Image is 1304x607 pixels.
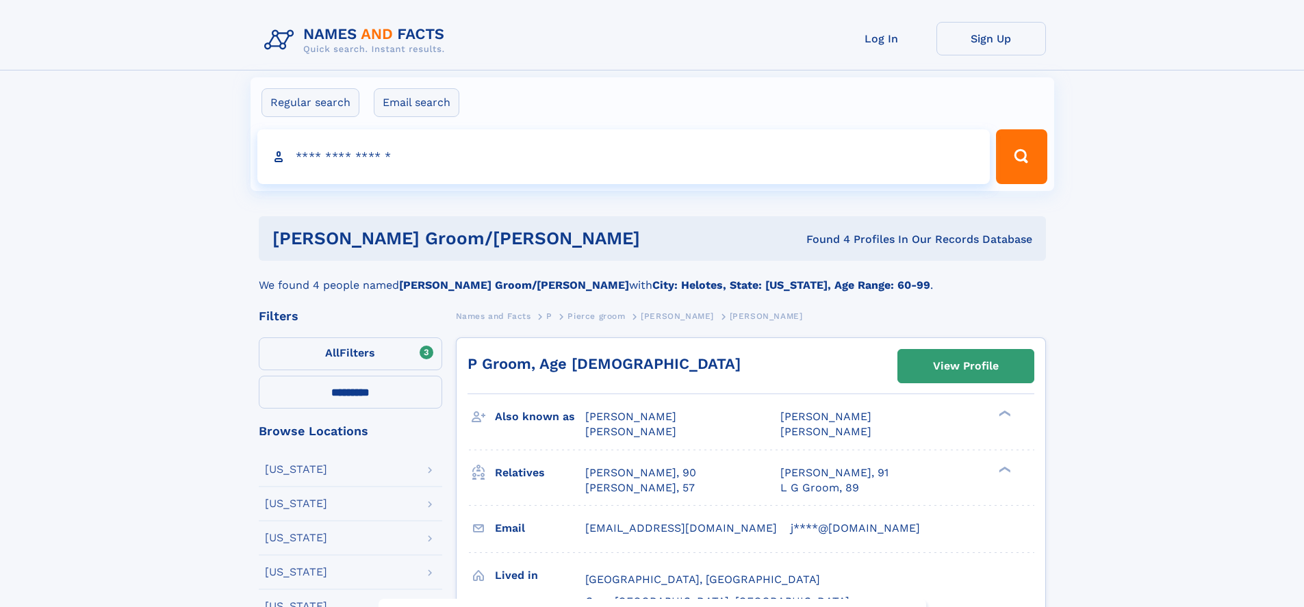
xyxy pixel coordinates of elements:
div: View Profile [933,350,999,382]
div: Found 4 Profiles In Our Records Database [723,232,1032,247]
span: P [546,311,552,321]
h1: [PERSON_NAME] groom/[PERSON_NAME] [272,230,724,247]
div: [US_STATE] [265,567,327,578]
div: Filters [259,310,442,322]
a: [PERSON_NAME] [641,307,714,324]
div: Browse Locations [259,425,442,437]
a: [PERSON_NAME], 57 [585,480,695,495]
b: City: Helotes, State: [US_STATE], Age Range: 60-99 [652,279,930,292]
a: Names and Facts [456,307,531,324]
a: Sign Up [936,22,1046,55]
h3: Also known as [495,405,585,428]
span: [PERSON_NAME] [585,410,676,423]
a: Log In [827,22,936,55]
div: [US_STATE] [265,532,327,543]
span: Pierce groom [567,311,625,321]
h3: Email [495,517,585,540]
span: [PERSON_NAME] [641,311,714,321]
a: [PERSON_NAME], 90 [585,465,696,480]
a: [PERSON_NAME], 91 [780,465,888,480]
label: Regular search [261,88,359,117]
input: search input [257,129,990,184]
div: ❯ [995,409,1012,418]
button: Search Button [996,129,1047,184]
span: [PERSON_NAME] [780,410,871,423]
label: Filters [259,337,442,370]
b: [PERSON_NAME] Groom/[PERSON_NAME] [399,279,629,292]
span: [PERSON_NAME] [585,425,676,438]
a: P Groom, Age [DEMOGRAPHIC_DATA] [468,355,741,372]
span: All [325,346,340,359]
div: ❯ [995,465,1012,474]
div: [US_STATE] [265,498,327,509]
h3: Relatives [495,461,585,485]
span: [PERSON_NAME] [780,425,871,438]
label: Email search [374,88,459,117]
span: [PERSON_NAME] [730,311,803,321]
a: View Profile [898,350,1034,383]
span: [GEOGRAPHIC_DATA], [GEOGRAPHIC_DATA] [585,573,820,586]
span: [EMAIL_ADDRESS][DOMAIN_NAME] [585,521,777,534]
a: Pierce groom [567,307,625,324]
img: Logo Names and Facts [259,22,456,59]
div: [US_STATE] [265,464,327,475]
div: We found 4 people named with . [259,261,1046,294]
a: P [546,307,552,324]
a: L G Groom, 89 [780,480,859,495]
h3: Lived in [495,564,585,587]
